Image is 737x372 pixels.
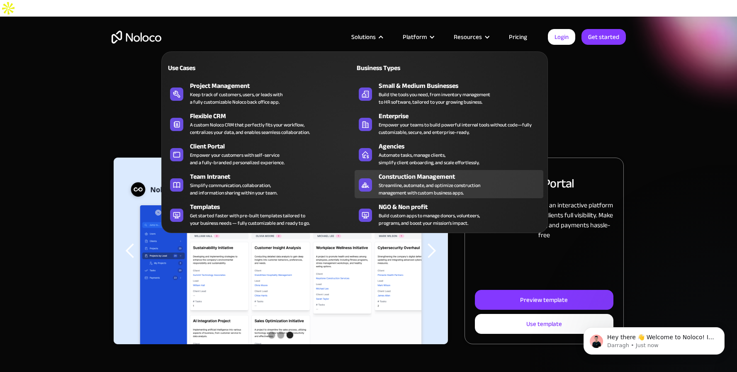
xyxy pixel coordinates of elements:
[379,81,547,91] div: Small & Medium Businesses
[475,200,613,240] p: Simplify collaboration with an interactive platform that gives your team and clients full visibil...
[581,29,626,45] a: Get started
[277,332,284,338] div: Show slide 2 of 3
[166,140,355,168] a: Client PortalEmpower your customers with self-serviceand a fully-branded personalized experience.
[379,212,480,227] div: Build custom apps to manage donors, volunteers, programs, and boost your mission’s impact.
[379,141,547,151] div: Agencies
[166,200,355,229] a: TemplatesGet started faster with pre-built templates tailored toyour business needs — fully custo...
[166,63,257,73] div: Use Cases
[475,290,613,310] a: Preview template
[190,121,310,136] div: A custom Noloco CRM that perfectly fits your workflow, centralizes your data, and enables seamles...
[548,29,575,45] a: Login
[112,31,161,44] a: home
[355,58,543,77] a: Business Types
[355,109,543,138] a: EnterpriseEmpower your teams to build powerful internal tools without code—fully customizable, se...
[355,140,543,168] a: AgenciesAutomate tasks, manage clients,simplify client onboarding, and scale effortlessly.
[190,141,358,151] div: Client Portal
[520,294,568,305] div: Preview template
[166,170,355,198] a: Team IntranetSimplify communication, collaboration,and information sharing within your team.
[379,91,490,106] div: Build the tools you need, from inventory management to HR software, tailored to your growing busi...
[287,332,293,338] div: Show slide 3 of 3
[166,109,355,138] a: Flexible CRMA custom Noloco CRM that perfectly fits your workflow,centralizes your data, and enab...
[190,182,277,197] div: Simplify communication, collaboration, and information sharing within your team.
[526,319,562,329] div: Use template
[114,158,147,344] div: previous slide
[392,32,443,42] div: Platform
[190,151,285,166] div: Empower your customers with self-service and a fully-branded personalized experience.
[415,158,448,344] div: next slide
[166,79,355,107] a: Project ManagementKeep track of customers, users, or leads witha fully customizable Noloco back o...
[114,158,448,344] div: carousel
[190,212,310,227] div: Get started faster with pre-built templates tailored to your business needs — fully customizable ...
[379,121,539,136] div: Empower your teams to build powerful internal tools without code—fully customizable, secure, and ...
[190,91,282,106] div: Keep track of customers, users, or leads with a fully customizable Noloco back office app.
[355,170,543,198] a: Construction ManagementStreamline, automate, and optimize constructionmanagement with custom busi...
[454,32,482,42] div: Resources
[190,172,358,182] div: Team Intranet
[355,63,445,73] div: Business Types
[355,79,543,107] a: Small & Medium BusinessesBuild the tools you need, from inventory managementto HR software, tailo...
[190,111,358,121] div: Flexible CRM
[190,81,358,91] div: Project Management
[166,58,355,77] a: Use Cases
[379,202,547,212] div: NGO & Non profit
[379,151,479,166] div: Automate tasks, manage clients, simplify client onboarding, and scale effortlessly.
[499,32,538,42] a: Pricing
[379,182,480,197] div: Streamline, automate, and optimize construction management with custom business apps.
[351,32,376,42] div: Solutions
[379,172,547,182] div: Construction Management
[379,111,547,121] div: Enterprise
[190,202,358,212] div: Templates
[475,314,613,334] a: Use template
[403,32,427,42] div: Platform
[268,332,275,338] div: Show slide 1 of 3
[113,158,448,344] div: 3 of 3
[161,40,548,233] nav: Solutions
[341,32,392,42] div: Solutions
[443,32,499,42] div: Resources
[355,200,543,229] a: NGO & Non profitBuild custom apps to manage donors, volunteers,programs, and boost your mission’s...
[571,310,737,368] iframe: Intercom notifications message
